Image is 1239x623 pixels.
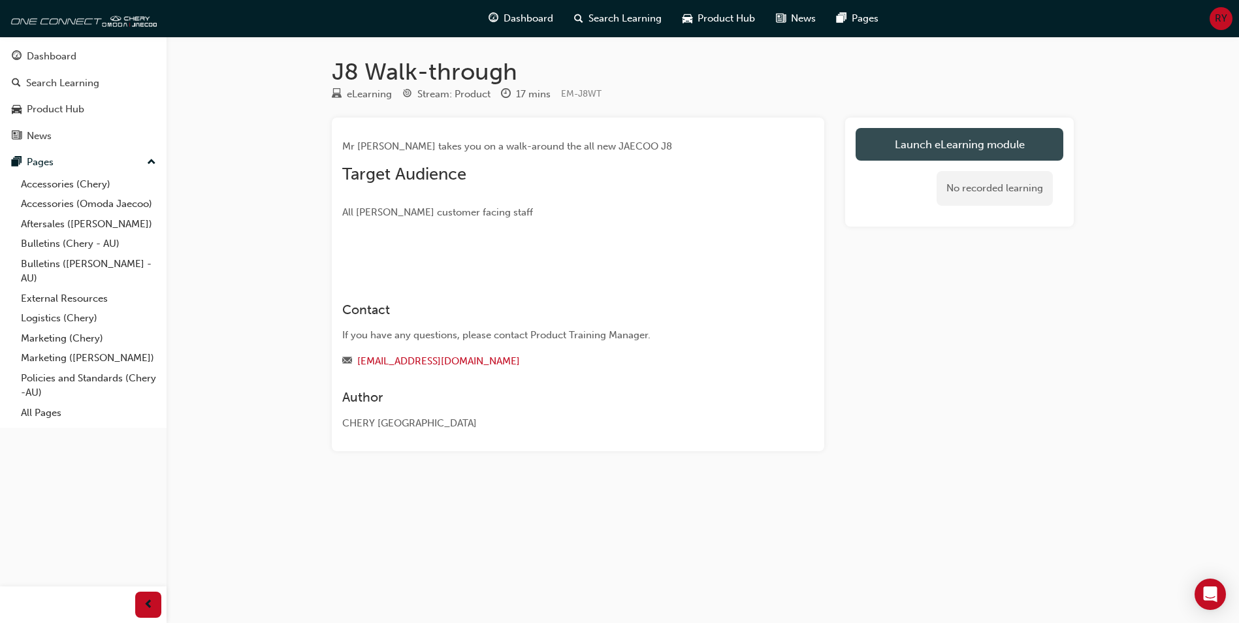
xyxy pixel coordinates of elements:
div: 17 mins [516,87,551,102]
span: Learning resource code [561,88,602,99]
a: Product Hub [5,97,161,121]
div: No recorded learning [937,171,1053,206]
a: car-iconProduct Hub [672,5,765,32]
span: guage-icon [12,51,22,63]
span: news-icon [776,10,786,27]
div: Product Hub [27,102,84,117]
span: search-icon [12,78,21,89]
span: pages-icon [12,157,22,168]
a: pages-iconPages [826,5,889,32]
div: Open Intercom Messenger [1195,579,1226,610]
a: Marketing (Chery) [16,328,161,349]
h3: Contact [342,302,767,317]
a: Aftersales ([PERSON_NAME]) [16,214,161,234]
span: clock-icon [501,89,511,101]
span: pages-icon [837,10,846,27]
a: Launch eLearning module [856,128,1063,161]
span: News [791,11,816,26]
a: [EMAIL_ADDRESS][DOMAIN_NAME] [357,355,520,367]
a: Logistics (Chery) [16,308,161,328]
span: car-icon [12,104,22,116]
a: Bulletins (Chery - AU) [16,234,161,254]
a: Marketing ([PERSON_NAME]) [16,348,161,368]
span: Target Audience [342,164,466,184]
div: Type [332,86,392,103]
a: news-iconNews [765,5,826,32]
span: search-icon [574,10,583,27]
div: News [27,129,52,144]
span: news-icon [12,131,22,142]
a: Policies and Standards (Chery -AU) [16,368,161,403]
span: All [PERSON_NAME] customer facing staff [342,206,533,218]
span: Mr [PERSON_NAME] takes you on a walk-around the all new JAECOO J8 [342,140,672,152]
span: Dashboard [504,11,553,26]
a: All Pages [16,403,161,423]
a: guage-iconDashboard [478,5,564,32]
a: News [5,124,161,148]
div: Dashboard [27,49,76,64]
div: Search Learning [26,76,99,91]
span: Search Learning [588,11,662,26]
button: Pages [5,150,161,174]
span: email-icon [342,356,352,368]
span: car-icon [683,10,692,27]
div: Email [342,353,767,370]
h3: Author [342,390,767,405]
img: oneconnect [7,5,157,31]
span: learningResourceType_ELEARNING-icon [332,89,342,101]
a: Accessories (Chery) [16,174,161,195]
span: Pages [852,11,878,26]
div: Pages [27,155,54,170]
h1: J8 Walk-through [332,57,1074,86]
a: search-iconSearch Learning [564,5,672,32]
a: External Resources [16,289,161,309]
span: Product Hub [698,11,755,26]
span: target-icon [402,89,412,101]
span: prev-icon [144,597,153,613]
div: eLearning [347,87,392,102]
span: up-icon [147,154,156,171]
div: Stream [402,86,491,103]
a: Bulletins ([PERSON_NAME] - AU) [16,254,161,289]
a: Accessories (Omoda Jaecoo) [16,194,161,214]
div: Stream: Product [417,87,491,102]
button: DashboardSearch LearningProduct HubNews [5,42,161,150]
span: RY [1215,11,1227,26]
a: Search Learning [5,71,161,95]
div: If you have any questions, please contact Product Training Manager. [342,328,767,343]
div: Duration [501,86,551,103]
button: RY [1210,7,1232,30]
span: guage-icon [489,10,498,27]
a: Dashboard [5,44,161,69]
div: CHERY [GEOGRAPHIC_DATA] [342,416,767,431]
